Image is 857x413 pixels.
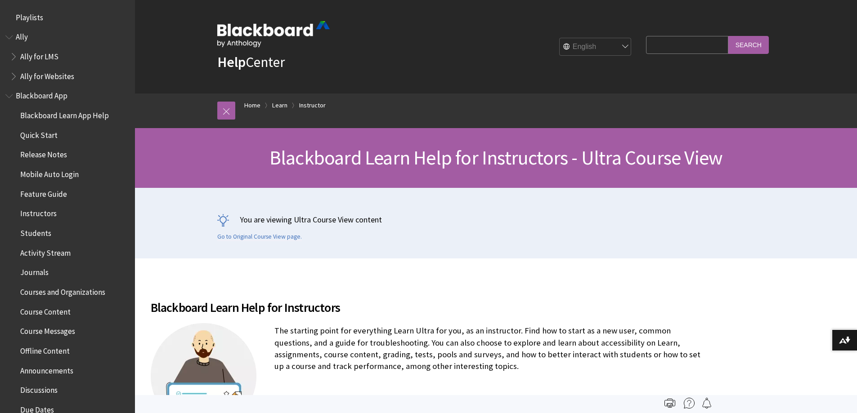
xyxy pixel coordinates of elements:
span: Ally [16,30,28,42]
img: Follow this page [701,398,712,409]
img: Print [664,398,675,409]
span: Ally for LMS [20,49,58,61]
span: Discussions [20,382,58,395]
nav: Book outline for Playlists [5,10,130,25]
span: Blackboard App [16,89,67,101]
nav: Book outline for Anthology Ally Help [5,30,130,84]
a: Instructor [299,100,326,111]
img: More help [684,398,695,409]
span: Journals [20,265,49,277]
span: Ally for Websites [20,69,74,81]
img: Blackboard by Anthology [217,21,330,47]
a: Home [244,100,260,111]
span: Announcements [20,363,73,375]
span: Blackboard Learn Help for Instructors [151,298,709,317]
span: Feature Guide [20,187,67,199]
span: Playlists [16,10,43,22]
span: Students [20,226,51,238]
span: Blackboard Learn App Help [20,108,109,120]
span: Mobile Auto Login [20,167,79,179]
span: Instructors [20,206,57,218]
a: Learn [272,100,287,111]
span: Blackboard Learn Help for Instructors - Ultra Course View [269,145,722,170]
span: Course Content [20,304,71,316]
strong: Help [217,53,246,71]
span: Release Notes [20,147,67,160]
p: The starting point for everything Learn Ultra for you, as an instructor. Find how to start as a n... [151,325,709,372]
span: Course Messages [20,324,75,336]
span: Activity Stream [20,245,71,258]
span: Courses and Organizations [20,284,105,297]
a: HelpCenter [217,53,285,71]
span: Offline Content [20,343,70,355]
select: Site Language Selector [560,38,632,56]
input: Search [728,36,769,53]
p: You are viewing Ultra Course View content [217,214,775,225]
a: Go to Original Course View page. [217,233,302,241]
span: Quick Start [20,128,58,140]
